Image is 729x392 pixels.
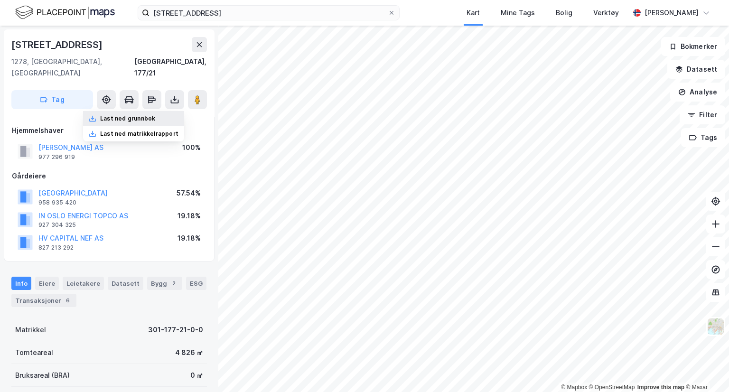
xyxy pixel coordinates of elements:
img: logo.f888ab2527a4732fd821a326f86c7f29.svg [15,4,115,21]
div: 301-177-21-0-0 [148,324,203,336]
a: OpenStreetMap [589,384,635,391]
div: 19.18% [178,210,201,222]
div: Datasett [108,277,143,290]
div: Hjemmelshaver [12,125,206,136]
div: 1278, [GEOGRAPHIC_DATA], [GEOGRAPHIC_DATA] [11,56,134,79]
div: Info [11,277,31,290]
div: 4 826 ㎡ [175,347,203,358]
div: Kart [467,7,480,19]
input: Søk på adresse, matrikkel, gårdeiere, leietakere eller personer [150,6,388,20]
div: Last ned grunnbok [100,115,155,122]
iframe: Chat Widget [682,346,729,392]
div: [STREET_ADDRESS] [11,37,104,52]
div: 57.54% [177,187,201,199]
div: Bolig [556,7,572,19]
div: 927 304 325 [38,221,76,229]
div: 958 935 420 [38,199,76,206]
button: Tags [681,128,725,147]
div: 977 296 919 [38,153,75,161]
div: Transaksjoner [11,294,76,307]
button: Analyse [670,83,725,102]
div: [PERSON_NAME] [645,7,699,19]
button: Tag [11,90,93,109]
div: 6 [63,296,73,305]
div: ESG [186,277,206,290]
div: Tomteareal [15,347,53,358]
a: Mapbox [561,384,587,391]
button: Datasett [667,60,725,79]
div: Matrikkel [15,324,46,336]
div: Kontrollprogram for chat [682,346,729,392]
div: [GEOGRAPHIC_DATA], 177/21 [134,56,207,79]
div: 100% [182,142,201,153]
img: Z [707,317,725,336]
div: 19.18% [178,233,201,244]
button: Filter [680,105,725,124]
div: Leietakere [63,277,104,290]
div: 2 [169,279,178,288]
div: Bygg [147,277,182,290]
div: Gårdeiere [12,170,206,182]
div: Bruksareal (BRA) [15,370,70,381]
div: Verktøy [593,7,619,19]
div: 827 213 292 [38,244,74,252]
div: Last ned matrikkelrapport [100,130,178,138]
button: Bokmerker [661,37,725,56]
div: Eiere [35,277,59,290]
div: Mine Tags [501,7,535,19]
a: Improve this map [637,384,684,391]
div: 0 ㎡ [190,370,203,381]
